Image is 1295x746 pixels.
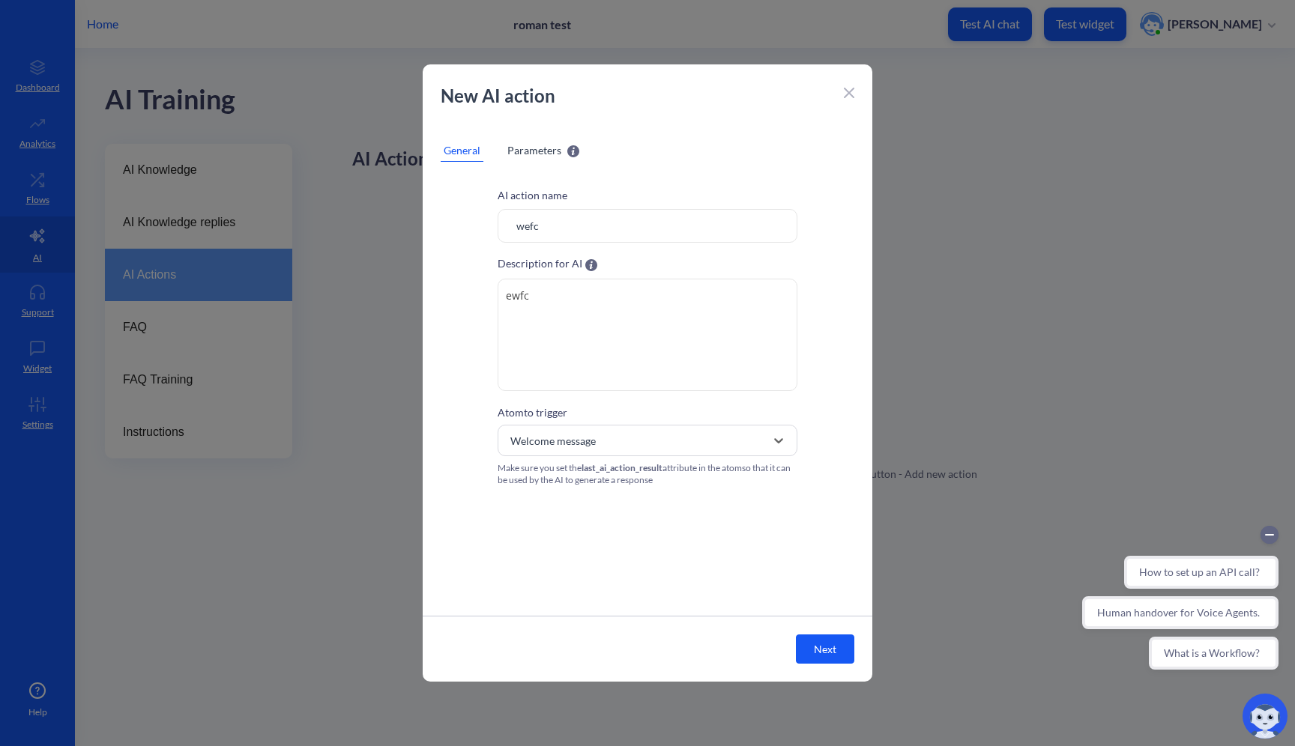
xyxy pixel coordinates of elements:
[184,9,202,27] button: Collapse conversation starters
[498,407,567,419] label: Atom to trigger
[507,142,561,158] span: Parameters
[582,462,662,473] span: last_ai_action_result
[498,462,797,486] div: Make sure you set the attribute in the atom so that it can be used by the AI to generate a response
[72,120,202,153] button: What is a Workflow?
[5,79,202,112] button: Human handover for Voice Agents.
[1243,694,1288,739] img: copilot-icon.svg
[441,82,838,109] p: New AI action
[498,209,797,243] input: Enter here
[498,187,797,203] p: AI action name
[498,279,797,391] textarea: ewfc
[796,634,854,664] button: Next
[510,433,596,449] div: Welcome message
[47,39,202,72] button: How to set up an API call?
[498,258,582,270] label: Description for AI
[441,139,483,162] div: General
